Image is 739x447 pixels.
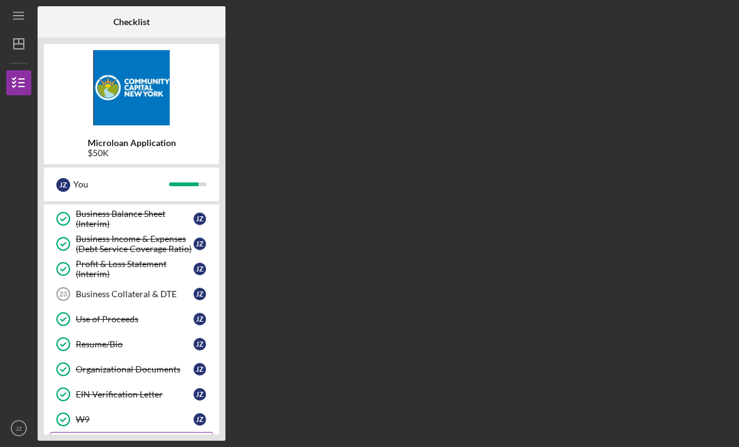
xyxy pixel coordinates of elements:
[76,259,194,279] div: Profit & Loss Statement (Interim)
[50,407,213,432] a: W9JZ
[16,425,23,432] text: JZ
[113,17,150,27] b: Checklist
[50,281,213,307] a: 23Business Collateral & DTEJZ
[50,206,213,231] a: Business Balance Sheet (Interim)JZ
[56,178,70,192] div: J Z
[194,238,206,250] div: J Z
[88,148,176,158] div: $50K
[76,364,194,374] div: Organizational Documents
[76,209,194,229] div: Business Balance Sheet (Interim)
[194,338,206,350] div: J Z
[44,50,219,125] img: Product logo
[50,307,213,332] a: Use of ProceedsJZ
[76,389,194,399] div: EIN Verification Letter
[76,314,194,324] div: Use of Proceeds
[194,413,206,426] div: J Z
[76,234,194,254] div: Business Income & Expenses (Debt Service Coverage Ratio)
[194,263,206,275] div: J Z
[59,290,67,298] tspan: 23
[50,382,213,407] a: EIN Verification LetterJZ
[76,414,194,424] div: W9
[50,357,213,382] a: Organizational DocumentsJZ
[88,138,176,148] b: Microloan Application
[194,388,206,401] div: J Z
[73,174,169,195] div: You
[50,256,213,281] a: Profit & Loss Statement (Interim)JZ
[194,313,206,325] div: J Z
[194,363,206,376] div: J Z
[76,339,194,349] div: Resume/Bio
[194,213,206,225] div: J Z
[6,416,31,441] button: JZ
[194,288,206,300] div: J Z
[50,231,213,256] a: Business Income & Expenses (Debt Service Coverage Ratio)JZ
[76,289,194,299] div: Business Collateral & DTE
[50,332,213,357] a: Resume/BioJZ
